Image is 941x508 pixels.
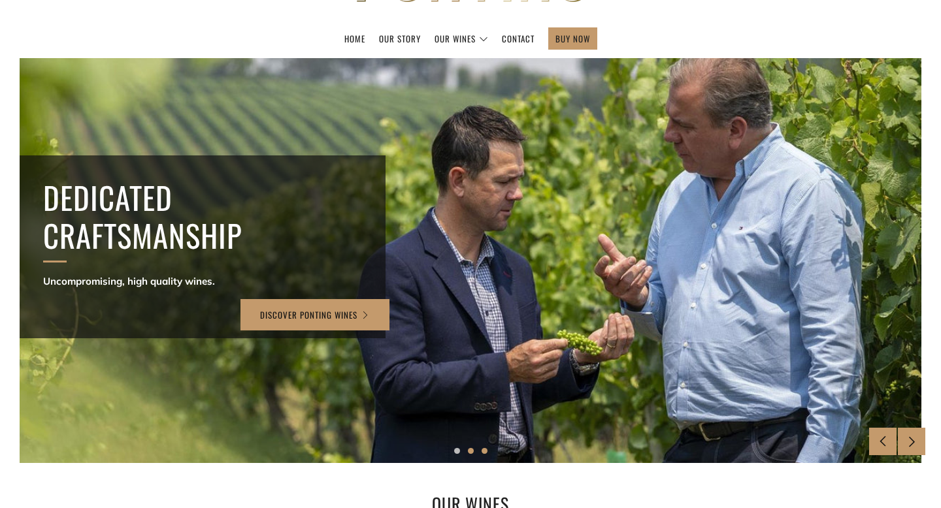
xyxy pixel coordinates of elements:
strong: Uncompromising, high quality wines. [43,275,215,287]
a: Discover Ponting Wines [240,299,389,330]
button: 3 [482,448,487,454]
a: Home [344,28,365,49]
button: 1 [454,448,460,454]
a: Contact [502,28,535,49]
h2: Dedicated Craftsmanship [43,179,362,254]
a: Our Wines [435,28,488,49]
button: 2 [468,448,474,454]
a: BUY NOW [555,28,590,49]
a: Our Story [379,28,421,49]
